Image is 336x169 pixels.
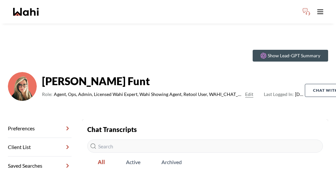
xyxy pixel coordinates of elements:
[13,8,39,16] a: Wahi homepage
[115,155,151,169] span: Active
[8,119,72,138] a: Preferences
[42,90,52,98] span: Role:
[245,90,253,98] button: Edit
[87,125,137,133] strong: Chat Transcripts
[264,91,294,97] span: Last Logged In:
[87,155,115,169] span: All
[151,155,192,169] span: Archived
[42,75,305,88] strong: [PERSON_NAME] Funt
[8,72,37,101] img: ef0591e0ebeb142b.png
[268,52,320,59] p: Show Lead-GPT Summary
[8,138,72,157] a: Client List
[314,5,327,18] button: Toggle open navigation menu
[264,90,305,98] span: [DATE]
[87,140,323,153] input: Search
[54,90,242,98] span: Agent, Ops, Admin, Licensed Wahi Expert, Wahi Showing Agent, Retool User, WAHI_CHAT_MODERATOR
[253,50,328,62] button: Show Lead-GPT Summary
